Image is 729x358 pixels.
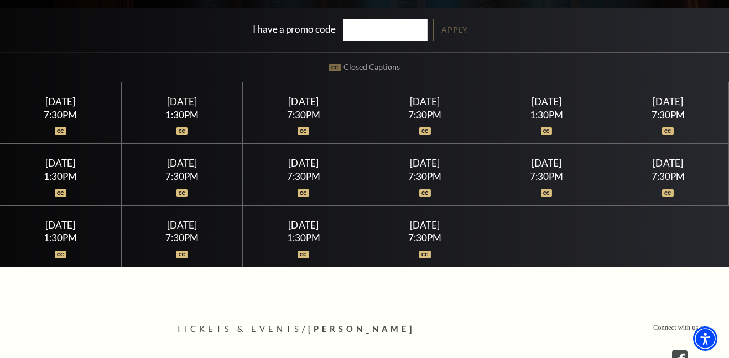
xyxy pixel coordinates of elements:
[378,96,472,107] div: [DATE]
[653,323,707,333] p: Connect with us on
[256,110,351,120] div: 7:30PM
[256,172,351,181] div: 7:30PM
[499,157,593,169] div: [DATE]
[256,157,351,169] div: [DATE]
[621,172,715,181] div: 7:30PM
[378,233,472,242] div: 7:30PM
[621,96,715,107] div: [DATE]
[256,219,351,231] div: [DATE]
[256,233,351,242] div: 1:30PM
[378,219,472,231] div: [DATE]
[13,110,108,120] div: 7:30PM
[134,157,229,169] div: [DATE]
[176,324,302,334] span: Tickets & Events
[499,110,593,120] div: 1:30PM
[13,219,108,231] div: [DATE]
[13,96,108,107] div: [DATE]
[253,23,336,35] label: I have a promo code
[13,157,108,169] div: [DATE]
[134,233,229,242] div: 7:30PM
[134,96,229,107] div: [DATE]
[308,324,415,334] span: [PERSON_NAME]
[621,110,715,120] div: 7:30PM
[256,96,351,107] div: [DATE]
[378,157,472,169] div: [DATE]
[499,172,593,181] div: 7:30PM
[378,110,472,120] div: 7:30PM
[13,172,108,181] div: 1:30PM
[176,323,553,336] p: /
[378,172,472,181] div: 7:30PM
[693,326,717,351] div: Accessibility Menu
[134,219,229,231] div: [DATE]
[621,157,715,169] div: [DATE]
[13,233,108,242] div: 1:30PM
[499,96,593,107] div: [DATE]
[134,110,229,120] div: 1:30PM
[134,172,229,181] div: 7:30PM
